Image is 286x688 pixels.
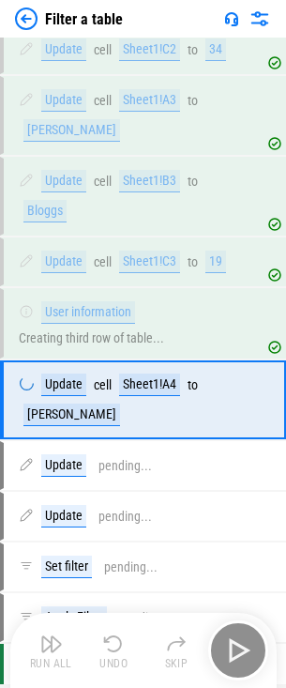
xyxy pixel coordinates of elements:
div: Update [41,505,86,527]
div: Creating third row of table... [19,301,247,345]
div: Sheet1!C3 [119,251,180,273]
div: Sheet1!A4 [119,374,180,396]
div: Update [41,38,86,61]
div: Update [41,170,86,192]
div: to [188,43,198,57]
div: Update [41,89,86,112]
div: pending... [98,459,152,473]
div: Apply Filter [41,606,107,629]
img: Back [15,8,38,30]
div: 19 [205,251,226,273]
div: to [188,94,198,108]
div: pending... [104,560,158,574]
div: cell [94,378,112,392]
div: pending... [119,611,173,625]
div: to [188,175,198,189]
div: to [188,255,198,269]
div: Set filter [41,556,92,578]
div: Update [41,251,86,273]
div: [PERSON_NAME] [23,404,120,426]
div: cell [94,94,112,108]
div: pending... [98,510,152,524]
div: Filter a table [45,10,123,28]
div: Update [41,374,86,396]
img: Support [224,11,239,26]
div: Bloggs [23,200,67,222]
div: Sheet1!B3 [119,170,180,192]
div: cell [94,175,112,189]
img: Settings menu [248,8,271,30]
div: Sheet1!A3 [119,89,180,112]
div: cell [94,43,112,57]
div: User information [41,301,135,324]
div: to [188,378,198,392]
div: [PERSON_NAME] [23,119,120,142]
div: Update [41,454,86,477]
div: 34 [205,38,226,61]
div: Sheet1!C2 [119,38,180,61]
div: cell [94,255,112,269]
